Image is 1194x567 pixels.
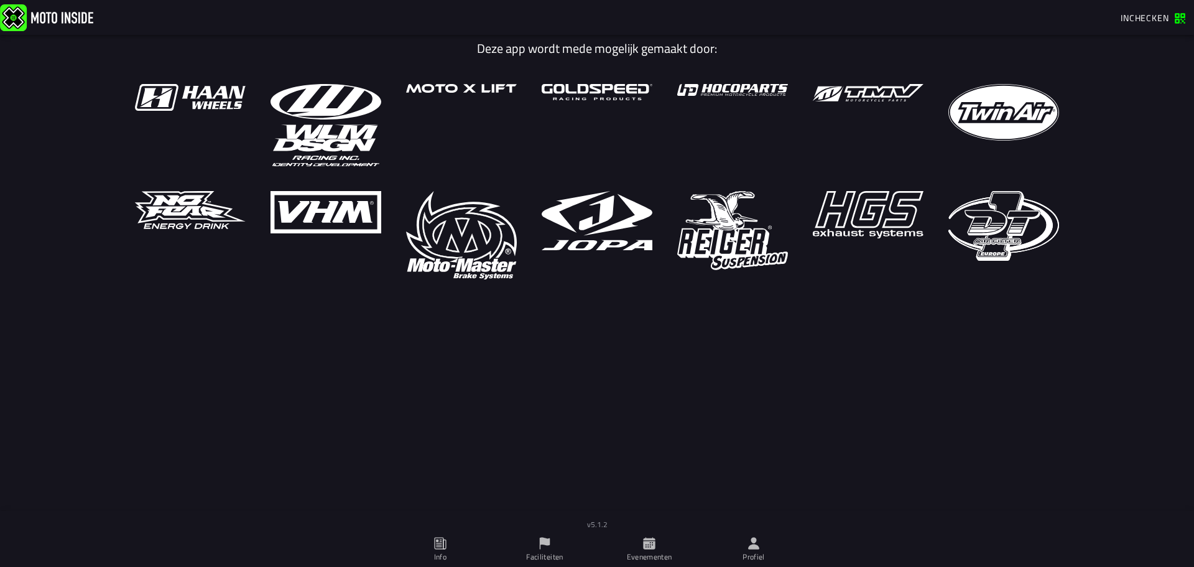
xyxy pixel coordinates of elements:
[948,191,1059,261] img: partner-logo
[587,518,608,530] sub: v5.1.2
[677,84,788,96] img: partner-logo
[948,84,1059,141] img: partner-logo
[627,551,672,563] ion-label: Evenementen
[542,191,652,251] img: partner-logo
[126,41,1068,56] h1: Deze app wordt mede mogelijk gemaakt door:
[743,551,765,563] ion-label: Profiel
[1114,7,1192,28] a: Inchecken
[813,191,923,238] img: partner-logo
[677,191,788,270] img: partner-logo
[135,84,246,111] img: partner-logo
[135,191,246,230] img: partner-logo
[1121,11,1169,24] span: Inchecken
[526,551,563,563] ion-label: Faciliteiten
[813,84,923,101] img: partner-logo
[406,84,517,93] img: partner-logo
[271,84,381,166] img: partner-logo
[434,551,447,563] ion-label: Info
[542,84,652,100] img: partner-logo
[271,191,381,233] img: partner-logo
[406,191,517,280] img: partner-logo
